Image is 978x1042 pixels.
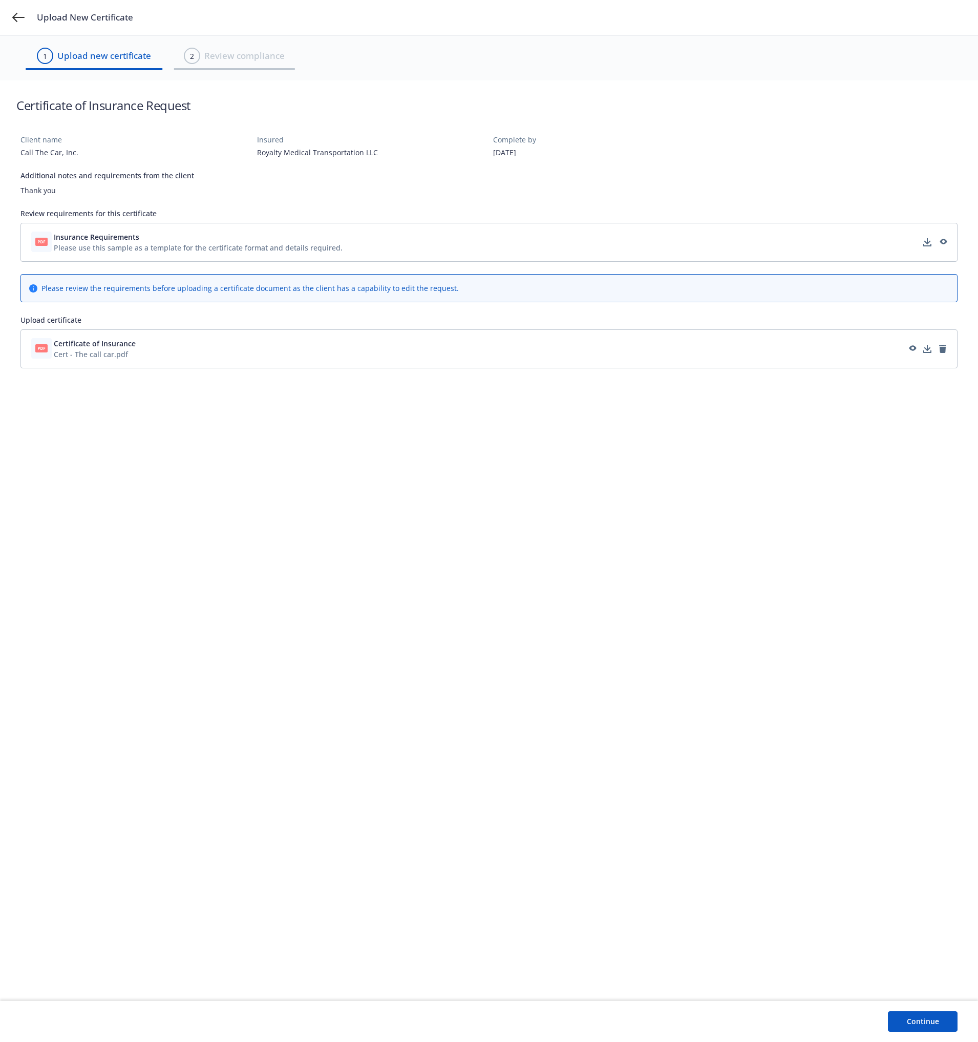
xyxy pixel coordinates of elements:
[257,147,485,158] div: Royalty Medical Transportation LLC
[20,208,958,219] div: Review requirements for this certificate
[54,338,136,349] button: Certificate of Insurance
[190,51,194,61] div: 2
[921,236,933,248] a: download
[20,134,249,145] div: Client name
[20,147,249,158] div: Call The Car, Inc.
[906,343,918,355] a: preview
[937,343,949,355] a: remove
[493,147,721,158] div: [DATE]
[41,283,459,294] div: Please review the requirements before uploading a certificate document as the client has a capabi...
[57,49,151,62] span: Upload new certificate
[20,315,958,325] div: Upload certificate
[54,232,139,242] span: Insurance Requirements
[204,49,285,62] span: Review compliance
[921,343,933,355] a: download
[54,242,343,253] div: Please use this sample as a template for the certificate format and details required.
[20,170,958,181] div: Additional notes and requirements from the client
[257,134,485,145] div: Insured
[493,134,721,145] div: Complete by
[37,11,133,24] span: Upload New Certificate
[888,1011,958,1032] button: Continue
[43,51,47,61] div: 1
[20,223,958,262] div: Insurance RequirementsPlease use this sample as a template for the certificate format and details...
[20,185,958,196] div: Thank you
[937,236,949,248] a: preview
[54,232,343,242] button: Insurance Requirements
[16,97,191,114] h1: Certificate of Insurance Request
[54,349,136,360] div: Cert - The call car.pdf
